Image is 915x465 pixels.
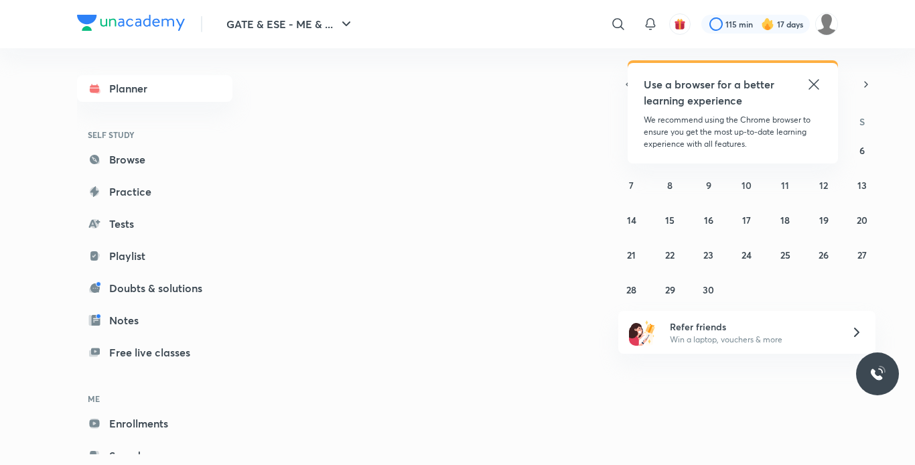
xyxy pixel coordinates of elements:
[774,244,796,265] button: September 25, 2025
[780,249,790,261] abbr: September 25, 2025
[857,249,867,261] abbr: September 27, 2025
[629,319,656,346] img: referral
[670,334,835,346] p: Win a laptop, vouchers & more
[659,279,681,300] button: September 29, 2025
[665,249,675,261] abbr: September 22, 2025
[674,18,686,30] img: avatar
[665,283,675,296] abbr: September 29, 2025
[742,214,751,226] abbr: September 17, 2025
[698,244,719,265] button: September 23, 2025
[621,244,642,265] button: September 21, 2025
[665,214,675,226] abbr: September 15, 2025
[819,249,829,261] abbr: September 26, 2025
[77,243,232,269] a: Playlist
[77,210,232,237] a: Tests
[813,209,835,230] button: September 19, 2025
[851,139,873,161] button: September 6, 2025
[659,174,681,196] button: September 8, 2025
[659,209,681,230] button: September 15, 2025
[813,244,835,265] button: September 26, 2025
[736,174,758,196] button: September 10, 2025
[859,144,865,157] abbr: September 6, 2025
[77,410,232,437] a: Enrollments
[703,283,714,296] abbr: September 30, 2025
[851,209,873,230] button: September 20, 2025
[857,214,867,226] abbr: September 20, 2025
[669,13,691,35] button: avatar
[629,179,634,192] abbr: September 7, 2025
[77,15,185,34] a: Company Logo
[626,283,636,296] abbr: September 28, 2025
[77,275,232,302] a: Doubts & solutions
[77,387,232,410] h6: ME
[774,209,796,230] button: September 18, 2025
[815,13,838,36] img: Mujtaba Ahsan
[667,179,673,192] abbr: September 8, 2025
[706,179,711,192] abbr: September 9, 2025
[77,178,232,205] a: Practice
[698,209,719,230] button: September 16, 2025
[703,249,713,261] abbr: September 23, 2025
[77,75,232,102] a: Planner
[851,174,873,196] button: September 13, 2025
[698,279,719,300] button: September 30, 2025
[761,17,774,31] img: streak
[704,214,713,226] abbr: September 16, 2025
[77,339,232,366] a: Free live classes
[736,244,758,265] button: September 24, 2025
[742,179,752,192] abbr: September 10, 2025
[819,179,828,192] abbr: September 12, 2025
[813,174,835,196] button: September 12, 2025
[627,214,636,226] abbr: September 14, 2025
[621,174,642,196] button: September 7, 2025
[781,179,789,192] abbr: September 11, 2025
[851,244,873,265] button: September 27, 2025
[627,249,636,261] abbr: September 21, 2025
[621,209,642,230] button: September 14, 2025
[644,76,777,109] h5: Use a browser for a better learning experience
[774,174,796,196] button: September 11, 2025
[780,214,790,226] abbr: September 18, 2025
[659,244,681,265] button: September 22, 2025
[77,15,185,31] img: Company Logo
[698,174,719,196] button: September 9, 2025
[869,366,886,382] img: ttu
[77,123,232,146] h6: SELF STUDY
[857,179,867,192] abbr: September 13, 2025
[218,11,362,38] button: GATE & ESE - ME & ...
[621,279,642,300] button: September 28, 2025
[819,214,829,226] abbr: September 19, 2025
[742,249,752,261] abbr: September 24, 2025
[77,146,232,173] a: Browse
[670,320,835,334] h6: Refer friends
[736,209,758,230] button: September 17, 2025
[859,115,865,128] abbr: Saturday
[644,114,822,150] p: We recommend using the Chrome browser to ensure you get the most up-to-date learning experience w...
[77,307,232,334] a: Notes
